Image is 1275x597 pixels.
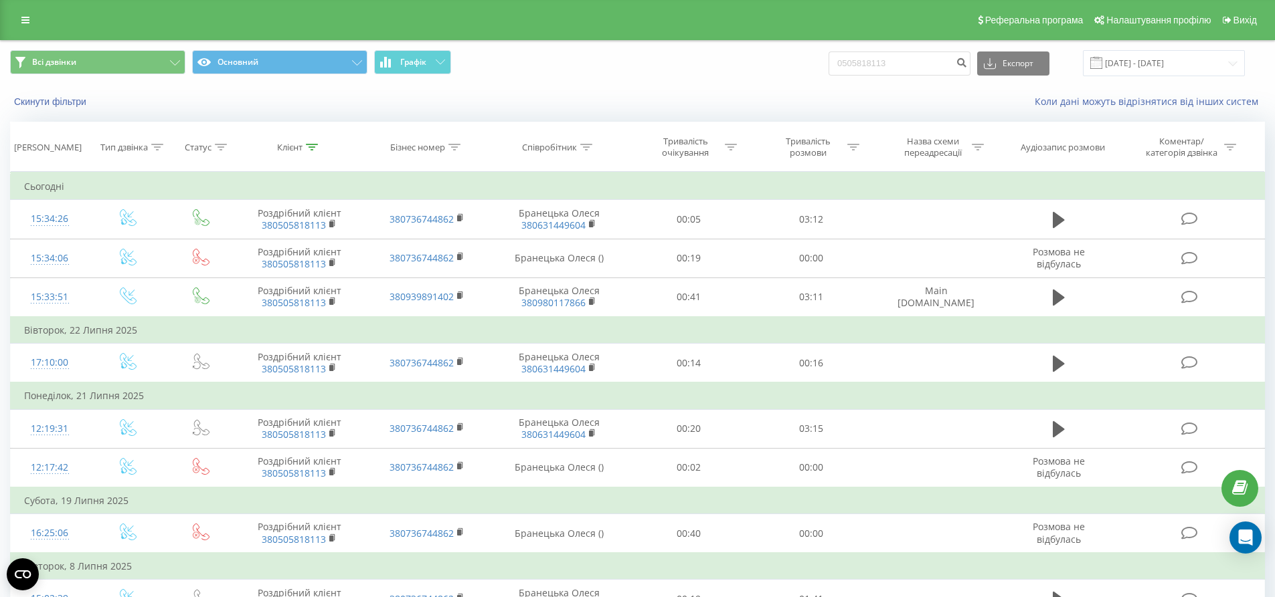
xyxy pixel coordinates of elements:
a: 380505818113 [262,219,326,231]
td: Бранецька Олеся [491,344,628,383]
button: Графік [374,50,451,74]
span: Розмова не відбулась [1033,245,1085,270]
div: Open Intercom Messenger [1229,521,1262,554]
a: 380505818113 [262,362,326,375]
span: Графік [400,57,426,67]
td: 00:41 [628,277,750,317]
div: 15:34:26 [24,206,76,232]
td: 00:40 [628,514,750,554]
td: Бранецька Олеся () [491,514,628,554]
td: Роздрібний клієнт [236,409,363,448]
span: Налаштування профілю [1106,15,1211,25]
td: Понеділок, 21 Липня 2025 [11,382,1265,409]
a: 380505818113 [262,428,326,441]
a: 380505818113 [262,533,326,546]
td: Роздрібний клієнт [236,448,363,487]
input: Пошук за номером [829,51,970,76]
td: 00:00 [750,239,873,277]
div: 15:33:51 [24,284,76,310]
td: Бранецька Олеся () [491,448,628,487]
td: Роздрібний клієнт [236,514,363,554]
span: Розмова не відбулась [1033,455,1085,479]
a: 380939891402 [390,290,454,303]
td: Вівторок, 8 Липня 2025 [11,553,1265,580]
td: Сьогодні [11,173,1265,200]
td: 00:19 [628,239,750,277]
td: Вівторок, 22 Липня 2025 [11,317,1265,344]
a: 380631449604 [521,362,586,375]
td: 00:16 [750,344,873,383]
span: Всі дзвінки [32,57,76,68]
a: 380736744862 [390,527,454,540]
div: Тип дзвінка [100,142,148,153]
div: 15:34:06 [24,245,76,271]
button: Всі дзвінки [10,50,185,74]
div: 12:19:31 [24,416,76,442]
span: Розмова не відбулась [1033,520,1085,545]
td: 03:15 [750,409,873,448]
td: 00:14 [628,344,750,383]
td: 00:02 [628,448,750,487]
div: Коментар/категорія дзвінка [1142,136,1221,158]
div: Тривалість розмови [772,136,844,158]
td: 00:00 [750,448,873,487]
td: 00:00 [750,514,873,554]
td: Роздрібний клієнт [236,277,363,317]
td: 03:11 [750,277,873,317]
div: [PERSON_NAME] [14,142,82,153]
a: 380980117866 [521,296,586,309]
button: Скинути фільтри [10,96,93,108]
button: Open CMP widget [7,558,39,590]
div: 12:17:42 [24,455,76,481]
td: Бранецька Олеся [491,277,628,317]
td: Субота, 19 Липня 2025 [11,487,1265,514]
a: 380736744862 [390,213,454,225]
a: 380505818113 [262,257,326,270]
div: 17:10:00 [24,350,76,376]
td: Бранецька Олеся [491,200,628,239]
div: 16:25:06 [24,520,76,546]
td: Роздрібний клієнт [236,200,363,239]
a: 380736744862 [390,251,454,264]
div: Бізнес номер [390,142,445,153]
div: Статус [185,142,211,153]
span: Реферальна програма [985,15,1084,25]
td: Бранецька Олеся () [491,239,628,277]
a: 380736744862 [390,422,454,435]
span: Вихід [1234,15,1257,25]
td: Main [DOMAIN_NAME] [872,277,999,317]
div: Тривалість очікування [650,136,721,158]
a: 380736744862 [390,461,454,473]
a: Коли дані можуть відрізнятися вiд інших систем [1035,95,1265,108]
div: Назва схеми переадресації [897,136,968,158]
button: Експорт [977,51,1049,76]
a: 380631449604 [521,428,586,441]
td: 03:12 [750,200,873,239]
a: 380505818113 [262,296,326,309]
div: Співробітник [522,142,577,153]
td: 00:20 [628,409,750,448]
td: 00:05 [628,200,750,239]
button: Основний [192,50,367,74]
td: Роздрібний клієнт [236,239,363,277]
div: Аудіозапис розмови [1021,142,1105,153]
td: Роздрібний клієнт [236,344,363,383]
div: Клієнт [277,142,303,153]
a: 380631449604 [521,219,586,231]
td: Бранецька Олеся [491,409,628,448]
a: 380505818113 [262,467,326,479]
a: 380736744862 [390,356,454,369]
